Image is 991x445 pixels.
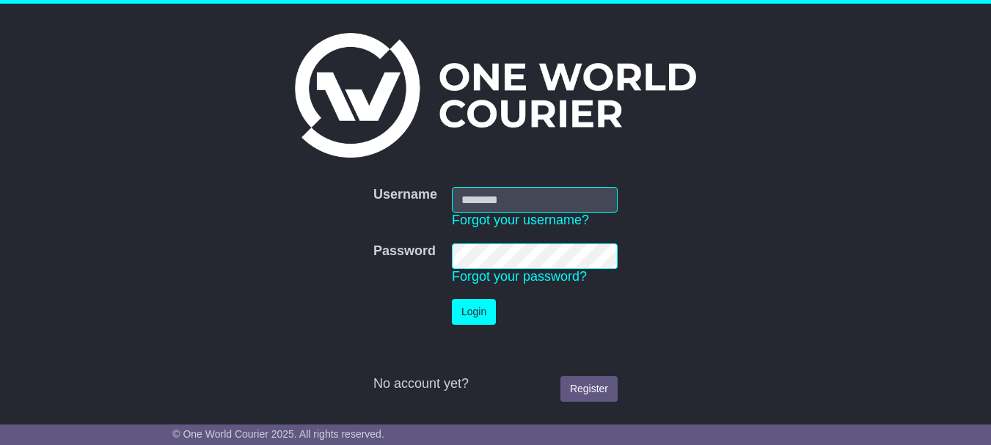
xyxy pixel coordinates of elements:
a: Forgot your username? [452,213,589,227]
div: No account yet? [373,376,618,392]
span: © One World Courier 2025. All rights reserved. [172,428,384,440]
a: Forgot your password? [452,269,587,284]
label: Username [373,187,437,203]
label: Password [373,243,436,260]
a: Register [560,376,618,402]
img: One World [295,33,695,158]
button: Login [452,299,496,325]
